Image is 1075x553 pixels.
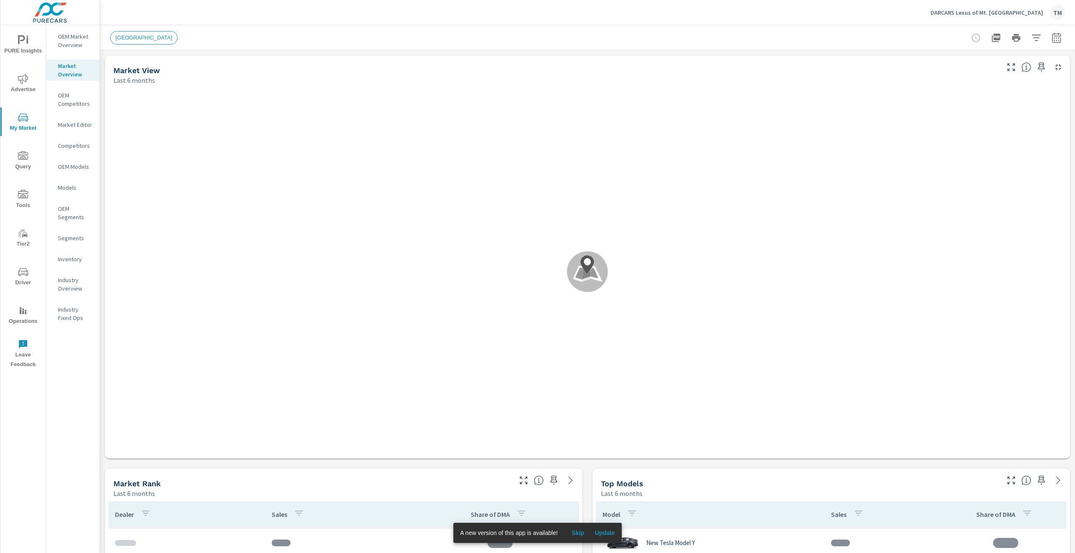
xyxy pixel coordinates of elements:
[1004,474,1018,487] button: Make Fullscreen
[1035,474,1048,487] span: Save this to your personalized report
[3,339,43,370] span: Leave Feedback
[3,228,43,249] span: Tier2
[58,62,93,79] p: Market Overview
[3,190,43,210] span: Tools
[534,475,544,485] span: Market Rank shows you how dealerships rank, in terms of sales, against other dealerships nationwi...
[460,529,558,536] span: A new version of this app is available!
[58,305,93,322] p: Industry Fixed Ops
[113,479,161,488] h5: Market Rank
[1051,60,1065,74] button: Minimize Widget
[1021,475,1031,485] span: Find the biggest opportunities within your model lineup nationwide. [Source: Market registration ...
[517,474,530,487] button: Make Fullscreen
[46,253,100,265] div: Inventory
[58,162,93,171] p: OEM Models
[46,118,100,131] div: Market Editor
[564,526,591,540] button: Skip
[46,202,100,223] div: OEM Segments
[831,510,847,519] p: Sales
[564,474,577,487] a: See more details in report
[113,488,155,498] p: Last 6 months
[58,183,93,192] p: Models
[646,539,695,547] p: New Tesla Model Y
[1008,29,1025,46] button: Print Report
[3,306,43,326] span: Operations
[46,274,100,295] div: Industry Overview
[976,510,1015,519] p: Share of DMA
[3,74,43,94] span: Advertise
[113,66,160,75] h5: Market View
[471,510,510,519] p: Share of DMA
[46,60,100,81] div: Market Overview
[603,510,620,519] p: Model
[58,234,93,242] p: Segments
[3,113,43,133] span: My Market
[58,32,93,49] p: OEM Market Overview
[3,267,43,288] span: Driver
[1004,60,1018,74] button: Make Fullscreen
[595,529,615,537] span: Update
[1050,5,1065,20] div: TM
[1021,62,1031,72] span: Understand by postal code where vehicles are selling. [Source: Market registration data from thir...
[58,142,93,150] p: Competitors
[46,89,100,110] div: OEM Competitors
[988,29,1004,46] button: "Export Report to PDF"
[46,303,100,324] div: Industry Fixed Ops
[58,255,93,263] p: Inventory
[3,35,43,56] span: PURE Insights
[1048,29,1065,46] button: Select Date Range
[46,232,100,244] div: Segments
[0,25,46,373] div: nav menu
[568,529,588,537] span: Skip
[58,276,93,293] p: Industry Overview
[46,181,100,194] div: Models
[46,139,100,152] div: Competitors
[601,479,643,488] h5: Top Models
[58,204,93,221] p: OEM Segments
[115,510,134,519] p: Dealer
[547,474,561,487] span: Save this to your personalized report
[1035,60,1048,74] span: Save this to your personalized report
[931,9,1043,16] p: DARCARS Lexus of Mt. [GEOGRAPHIC_DATA]
[46,160,100,173] div: OEM Models
[1051,474,1065,487] a: See more details in report
[58,121,93,129] p: Market Editor
[601,488,642,498] p: Last 6 months
[1028,29,1045,46] button: Apply Filters
[110,34,177,41] span: [GEOGRAPHIC_DATA]
[272,510,287,519] p: Sales
[591,526,618,540] button: Update
[113,75,155,85] p: Last 6 months
[46,30,100,51] div: OEM Market Overview
[3,151,43,172] span: Query
[58,91,93,108] p: OEM Competitors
